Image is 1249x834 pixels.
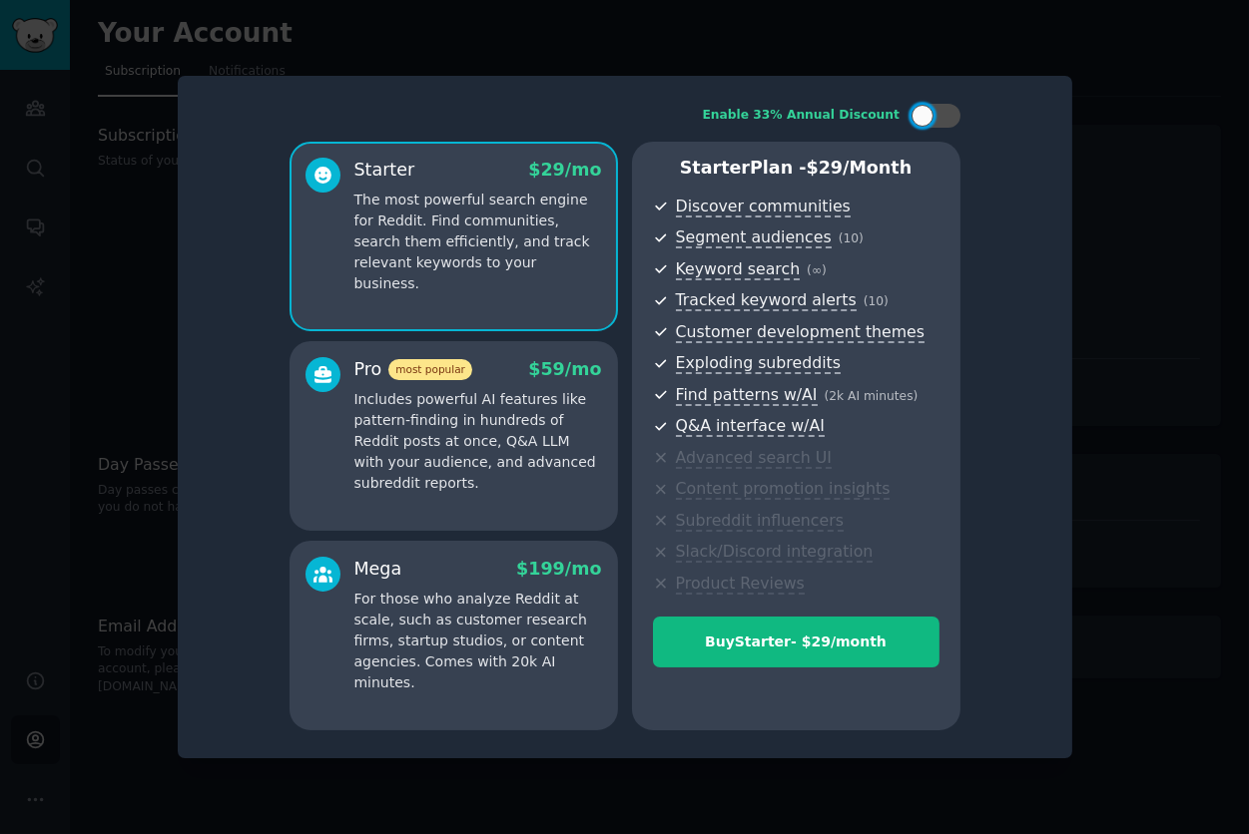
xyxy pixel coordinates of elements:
[825,389,919,403] span: ( 2k AI minutes )
[676,290,857,311] span: Tracked keyword alerts
[676,197,851,217] span: Discover communities
[516,559,601,579] span: $ 199 /mo
[354,557,402,582] div: Mega
[354,589,602,693] p: For those who analyze Reddit at scale, such as customer research firms, startup studios, or conte...
[676,542,874,563] span: Slack/Discord integration
[676,227,832,248] span: Segment audiences
[354,357,472,382] div: Pro
[528,160,601,180] span: $ 29 /mo
[807,263,827,277] span: ( ∞ )
[676,416,825,437] span: Q&A interface w/AI
[528,359,601,379] span: $ 59 /mo
[676,574,805,595] span: Product Reviews
[807,158,913,178] span: $ 29 /month
[388,359,472,380] span: most popular
[864,294,889,308] span: ( 10 )
[676,511,844,532] span: Subreddit influencers
[354,389,602,494] p: Includes powerful AI features like pattern-finding in hundreds of Reddit posts at once, Q&A LLM w...
[354,158,415,183] div: Starter
[676,479,891,500] span: Content promotion insights
[703,107,901,125] div: Enable 33% Annual Discount
[839,231,864,245] span: ( 10 )
[654,631,938,652] div: Buy Starter - $ 29 /month
[676,259,801,280] span: Keyword search
[653,617,939,667] button: BuyStarter- $29/month
[676,353,841,374] span: Exploding subreddits
[676,385,818,406] span: Find patterns w/AI
[676,322,926,343] span: Customer development themes
[354,190,602,294] p: The most powerful search engine for Reddit. Find communities, search them efficiently, and track ...
[676,448,832,469] span: Advanced search UI
[653,156,939,181] p: Starter Plan -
